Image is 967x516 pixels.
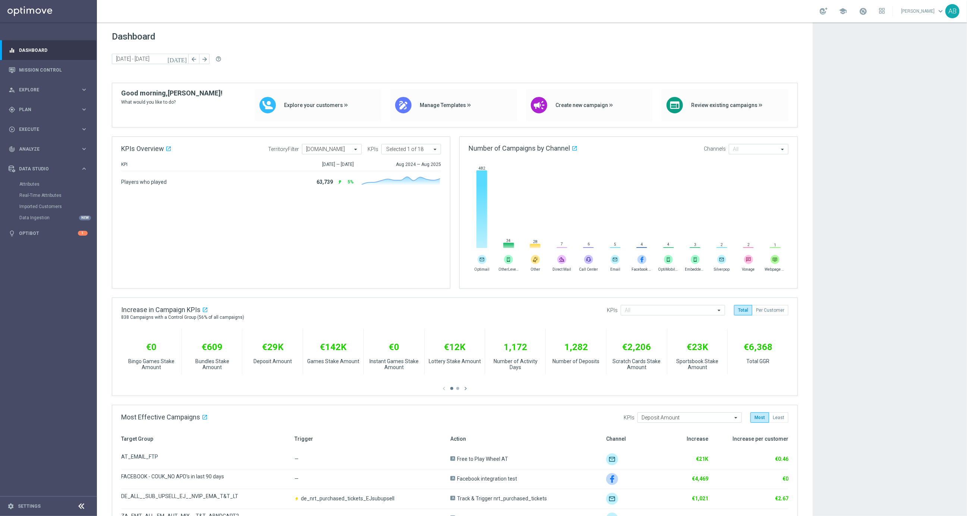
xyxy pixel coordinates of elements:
[9,106,81,113] div: Plan
[7,503,14,510] i: settings
[19,204,78,210] a: Imported Customers
[9,146,15,152] i: track_changes
[945,4,960,18] div: AB
[839,7,847,15] span: school
[19,201,96,212] div: Imported Customers
[81,165,88,172] i: keyboard_arrow_right
[9,60,88,80] div: Mission Control
[9,86,15,93] i: person_search
[78,231,88,236] div: 1
[81,145,88,152] i: keyboard_arrow_right
[8,107,88,113] button: gps_fixed Plan keyboard_arrow_right
[19,190,96,201] div: Real-Time Attributes
[9,40,88,60] div: Dashboard
[19,179,96,190] div: Attributes
[19,147,81,151] span: Analyze
[19,127,81,132] span: Execute
[9,230,15,237] i: lightbulb
[9,47,15,54] i: equalizer
[19,212,96,223] div: Data Ingestion
[19,60,88,80] a: Mission Control
[19,88,81,92] span: Explore
[79,215,91,220] div: NEW
[19,181,78,187] a: Attributes
[19,192,78,198] a: Real-Time Attributes
[9,126,81,133] div: Execute
[8,126,88,132] button: play_circle_outline Execute keyboard_arrow_right
[8,166,88,172] button: Data Studio keyboard_arrow_right
[8,87,88,93] button: person_search Explore keyboard_arrow_right
[19,107,81,112] span: Plan
[936,7,945,15] span: keyboard_arrow_down
[81,86,88,93] i: keyboard_arrow_right
[9,146,81,152] div: Analyze
[19,167,81,171] span: Data Studio
[81,106,88,113] i: keyboard_arrow_right
[19,223,78,243] a: Optibot
[8,47,88,53] button: equalizer Dashboard
[900,6,945,17] a: [PERSON_NAME]keyboard_arrow_down
[18,504,41,509] a: Settings
[9,86,81,93] div: Explore
[19,40,88,60] a: Dashboard
[8,146,88,152] button: track_changes Analyze keyboard_arrow_right
[8,230,88,236] button: lightbulb Optibot 1
[81,126,88,133] i: keyboard_arrow_right
[19,215,78,221] a: Data Ingestion
[8,67,88,73] button: Mission Control
[9,223,88,243] div: Optibot
[9,126,15,133] i: play_circle_outline
[9,166,81,172] div: Data Studio
[9,106,15,113] i: gps_fixed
